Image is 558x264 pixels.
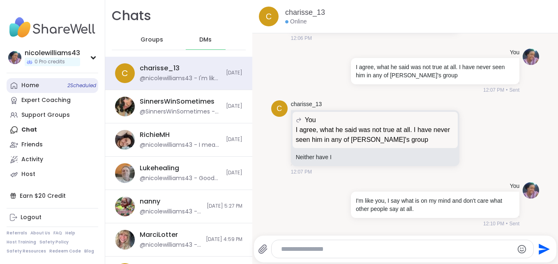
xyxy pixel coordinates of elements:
div: nicolewilliams43 [25,49,80,58]
div: Friends [21,141,43,149]
img: https://sharewell-space-live.sfo3.digitaloceanspaces.com/user-generated/fc1326c7-8e70-475c-9e42-8... [115,97,135,116]
span: DMs [199,36,212,44]
span: • [506,220,507,227]
a: Host [7,167,98,182]
div: Lukehealing [140,164,179,173]
span: c [277,103,282,114]
span: [DATE] [226,136,242,143]
div: @nicolewilliams43 - aww im so happy for you [140,208,202,216]
img: nicolewilliams43 [8,51,21,64]
a: Safety Resources [7,248,46,254]
div: Activity [21,155,43,164]
span: [DATE] 5:27 PM [207,203,242,210]
div: MarciLotter [140,230,178,239]
div: RichieMH [140,130,170,139]
span: 0 Pro credits [35,58,65,65]
a: Redeem Code [49,248,81,254]
img: https://sharewell-space-live.sfo3.digitaloceanspaces.com/user-generated/3403c148-dfcf-4217-9166-8... [523,182,539,199]
span: c [122,67,128,79]
div: @nicolewilliams43 - I'm like you, I say what is on my mind and don't care what other people say a... [140,74,221,83]
div: @nicolewilliams43 - I mean up [140,141,221,149]
p: I agree, what he said was not true at all. I have never seen him in any of [PERSON_NAME]'s group [356,63,514,79]
img: https://sharewell-space-live.sfo3.digitaloceanspaces.com/user-generated/3403c148-dfcf-4217-9166-8... [523,49,539,65]
button: Emoji picker [517,244,527,254]
span: [DATE] [226,103,242,110]
img: https://sharewell-space-live.sfo3.digitaloceanspaces.com/user-generated/96e0134b-970e-4c49-8a45-e... [115,197,135,216]
div: nanny [140,197,160,206]
div: Host [21,170,35,178]
p: Neither have I [296,153,454,161]
a: Logout [7,210,98,225]
a: Host Training [7,239,36,245]
div: Support Groups [21,111,70,119]
a: Help [65,230,75,236]
a: charisse_13 [285,7,325,18]
img: https://sharewell-space-live.sfo3.digitaloceanspaces.com/user-generated/7f4b5514-4548-4e48-9364-1... [115,163,135,183]
a: Friends [7,137,98,152]
span: • [506,86,507,94]
a: Home2Scheduled [7,78,98,93]
a: Blog [84,248,94,254]
div: @nicolewilliams43 - Good Morning [140,174,221,183]
span: 2 Scheduled [67,82,96,89]
button: Send [534,240,552,258]
span: [DATE] [226,169,242,176]
img: https://sharewell-space-live.sfo3.digitaloceanspaces.com/user-generated/7a3b2c34-6725-4fc7-97ef-c... [115,230,135,250]
span: You [305,115,316,125]
div: charisse_13 [140,64,180,73]
a: Safety Policy [39,239,69,245]
div: SinnersWinSometimes [140,97,214,106]
div: Expert Coaching [21,96,71,104]
span: 12:07 PM [291,168,312,176]
span: [DATE] [226,69,242,76]
div: Logout [21,213,42,222]
span: [DATE] 4:59 PM [206,236,242,243]
div: Home [21,81,39,90]
img: https://sharewell-space-live.sfo3.digitaloceanspaces.com/user-generated/ff9b58c2-398f-4d44-9c46-5... [115,130,135,150]
a: About Us [30,230,50,236]
span: 12:06 PM [291,35,312,42]
div: @SinnersWinSometimes - thank you [PERSON_NAME]!! thank you so much for just even checking on me s... [140,108,221,116]
span: 12:07 PM [483,86,504,94]
h1: Chats [112,7,151,25]
a: Referrals [7,230,27,236]
p: I agree, what he said was not true at all. I have never seen him in any of [PERSON_NAME]'s group [296,125,454,145]
span: c [266,10,272,23]
a: Activity [7,152,98,167]
a: Expert Coaching [7,93,98,108]
a: FAQ [53,230,62,236]
span: Sent [510,86,520,94]
textarea: Type your message [281,245,510,253]
div: Online [285,18,307,26]
span: 12:10 PM [483,220,504,227]
a: charisse_13 [291,100,322,109]
h4: You [510,182,520,190]
img: ShareWell Nav Logo [7,13,98,42]
span: Groups [141,36,163,44]
a: Support Groups [7,108,98,123]
span: Sent [510,220,520,227]
h4: You [510,49,520,57]
div: @nicolewilliams43 - Im trying to keep busy myself other then that im struggling [140,241,201,249]
div: Earn $20 Credit [7,188,98,203]
p: I'm like you, I say what is on my mind and don't care what other people say at all. [356,197,514,213]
